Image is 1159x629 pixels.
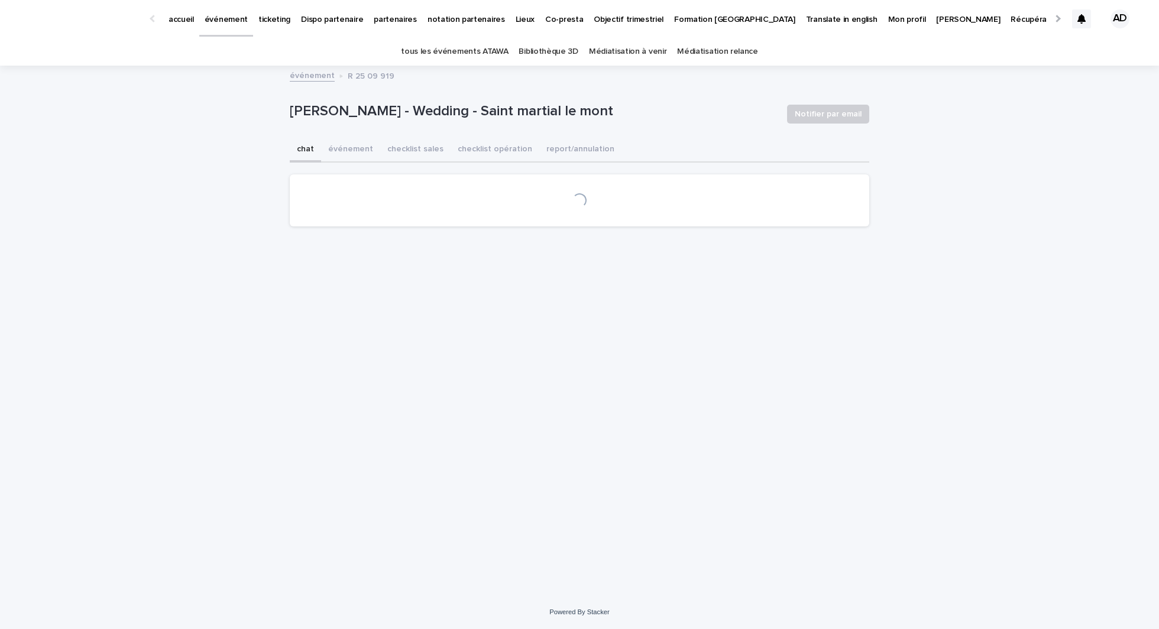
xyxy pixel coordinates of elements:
[589,38,667,66] a: Médiatisation à venir
[519,38,578,66] a: Bibliothèque 3D
[1111,9,1129,28] div: AD
[795,108,862,120] span: Notifier par email
[401,38,508,66] a: tous les événements ATAWA
[24,7,138,31] img: Ls34BcGeRexTGTNfXpUC
[290,103,778,120] p: [PERSON_NAME] - Wedding - Saint martial le mont
[549,608,609,615] a: Powered By Stacker
[380,138,451,163] button: checklist sales
[787,105,869,124] button: Notifier par email
[677,38,758,66] a: Médiatisation relance
[451,138,539,163] button: checklist opération
[348,69,394,82] p: R 25 09 919
[321,138,380,163] button: événement
[539,138,621,163] button: report/annulation
[290,68,335,82] a: événement
[290,138,321,163] button: chat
